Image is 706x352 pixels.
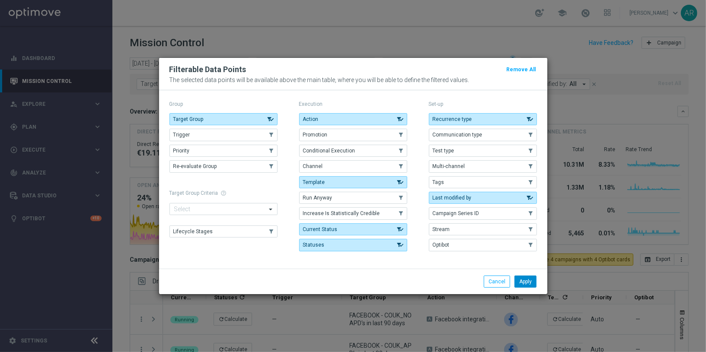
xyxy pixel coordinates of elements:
p: Group [169,101,278,108]
button: Run Anyway [299,192,407,204]
span: Run Anyway [303,195,332,201]
button: Promotion [299,129,407,141]
button: Lifecycle Stages [169,225,278,238]
span: Stream [433,226,450,232]
span: Current Status [303,226,338,232]
button: Template [299,176,407,188]
span: Communication type [433,132,482,138]
button: Current Status [299,223,407,235]
span: help_outline [221,190,227,196]
button: Priority [169,145,278,157]
span: Lifecycle Stages [173,228,213,235]
button: Action [299,113,407,125]
span: Promotion [303,132,328,138]
span: Last modified by [433,195,472,201]
button: Statuses [299,239,407,251]
h2: Filterable Data Points [169,64,246,75]
p: Execution [299,101,407,108]
span: Test type [433,148,454,154]
h1: Target Group Criteria [169,190,278,196]
button: Target Group [169,113,278,125]
button: Cancel [484,276,510,288]
button: Tags [429,176,537,188]
span: Re-evaluate Group [173,163,217,169]
span: Multi-channel [433,163,465,169]
button: Test type [429,145,537,157]
button: Last modified by [429,192,537,204]
button: Stream [429,223,537,235]
span: Target Group [173,116,204,122]
button: Channel [299,160,407,172]
button: Apply [514,276,537,288]
span: Trigger [173,132,190,138]
button: Recurrence type [429,113,537,125]
span: Conditional Execution [303,148,355,154]
span: Channel [303,163,323,169]
span: Recurrence type [433,116,472,122]
span: Priority [173,148,190,154]
span: Campaign Series ID [433,210,479,216]
span: Tags [433,179,444,185]
button: Trigger [169,129,278,141]
span: Action [303,116,319,122]
span: Optibot [433,242,450,248]
span: Template [303,179,325,185]
span: Increase Is Statistically Credible [303,210,380,216]
button: Campaign Series ID [429,207,537,219]
p: The selected data points will be available above the main table, where you will be able to define... [169,76,537,83]
button: Conditional Execution [299,145,407,157]
span: Statuses [303,242,325,248]
p: Set-up [429,101,537,108]
button: Remove All [506,65,537,74]
button: Re-evaluate Group [169,160,278,172]
button: Optibot [429,239,537,251]
button: Multi-channel [429,160,537,172]
button: Increase Is Statistically Credible [299,207,407,219]
button: Communication type [429,129,537,141]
